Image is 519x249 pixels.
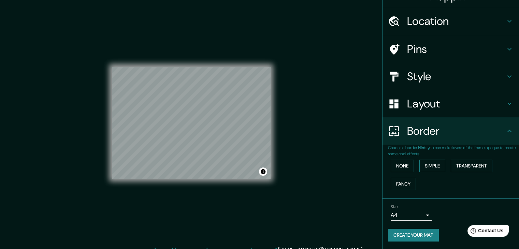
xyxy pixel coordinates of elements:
[391,210,432,221] div: A4
[451,160,492,172] button: Transparent
[407,42,505,56] h4: Pins
[259,167,267,176] button: Toggle attribution
[391,160,414,172] button: None
[383,90,519,117] div: Layout
[418,145,426,150] b: Hint
[458,222,511,241] iframe: Help widget launcher
[407,14,505,28] h4: Location
[407,70,505,83] h4: Style
[383,35,519,63] div: Pins
[112,67,271,179] canvas: Map
[419,160,445,172] button: Simple
[391,204,398,210] label: Size
[388,145,519,157] p: Choose a border. : you can make layers of the frame opaque to create some cool effects.
[383,63,519,90] div: Style
[388,229,439,241] button: Create your map
[391,178,416,190] button: Fancy
[407,124,505,138] h4: Border
[407,97,505,111] h4: Layout
[383,8,519,35] div: Location
[383,117,519,145] div: Border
